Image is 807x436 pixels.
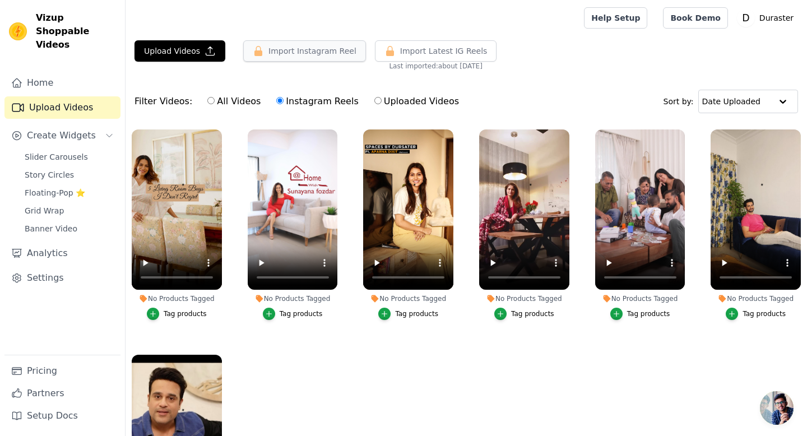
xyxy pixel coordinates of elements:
a: Analytics [4,242,120,265]
a: Pricing [4,360,120,382]
text: D [742,12,749,24]
a: Slider Carousels [18,149,120,165]
input: Instagram Reels [276,97,284,104]
div: No Products Tagged [248,294,338,303]
span: Slider Carousels [25,151,88,163]
button: Tag products [378,308,438,320]
div: No Products Tagged [479,294,569,303]
a: Banner Video [18,221,120,236]
label: Instagram Reels [276,94,359,109]
div: No Products Tagged [132,294,222,303]
input: All Videos [207,97,215,104]
button: Create Widgets [4,124,120,147]
button: Tag products [610,308,670,320]
button: Tag products [726,308,786,320]
a: Setup Docs [4,405,120,427]
button: Upload Videos [134,40,225,62]
a: Upload Videos [4,96,120,119]
button: Import Latest IG Reels [375,40,497,62]
a: Grid Wrap [18,203,120,219]
div: Tag products [627,309,670,318]
a: Help Setup [584,7,647,29]
span: Story Circles [25,169,74,180]
a: Open chat [760,391,794,425]
div: Tag products [395,309,438,318]
div: Tag products [280,309,323,318]
div: No Products Tagged [595,294,685,303]
a: Home [4,72,120,94]
div: Filter Videos: [134,89,465,114]
span: Import Latest IG Reels [400,45,488,57]
button: Import Instagram Reel [243,40,366,62]
label: Uploaded Videos [374,94,460,109]
button: Tag products [494,308,554,320]
span: Banner Video [25,223,77,234]
div: No Products Tagged [711,294,801,303]
button: Tag products [263,308,323,320]
div: Tag products [743,309,786,318]
div: No Products Tagged [363,294,453,303]
label: All Videos [207,94,261,109]
span: Vizup Shoppable Videos [36,11,116,52]
div: Sort by: [664,90,799,113]
span: Create Widgets [27,129,96,142]
a: Story Circles [18,167,120,183]
button: D Duraster [737,8,798,28]
a: Partners [4,382,120,405]
a: Book Demo [663,7,727,29]
span: Floating-Pop ⭐ [25,187,85,198]
div: Tag products [164,309,207,318]
img: Vizup [9,22,27,40]
a: Floating-Pop ⭐ [18,185,120,201]
span: Grid Wrap [25,205,64,216]
input: Uploaded Videos [374,97,382,104]
div: Tag products [511,309,554,318]
p: Duraster [755,8,798,28]
a: Settings [4,267,120,289]
button: Tag products [147,308,207,320]
span: Last imported: about [DATE] [389,62,483,71]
